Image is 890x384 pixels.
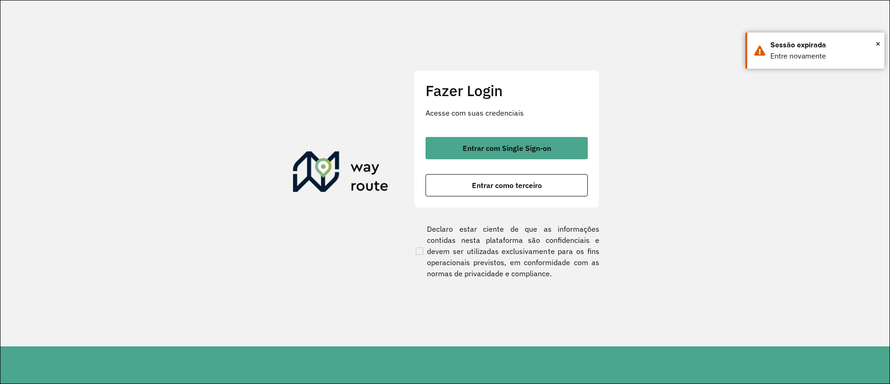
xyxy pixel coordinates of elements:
img: Roteirizador AmbevTech [293,151,388,196]
div: Entre novamente [770,51,877,62]
label: Declaro estar ciente de que as informações contidas nesta plataforma são confidenciais e devem se... [414,223,599,279]
h2: Fazer Login [426,82,588,99]
button: button [426,174,588,196]
span: Entrar com Single Sign-on [463,144,551,152]
span: × [876,37,880,51]
div: Sessão expirada [770,39,877,51]
button: Close [876,37,880,51]
span: Entrar como terceiro [472,182,542,189]
button: button [426,137,588,159]
p: Acesse com suas credenciais [426,107,588,118]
